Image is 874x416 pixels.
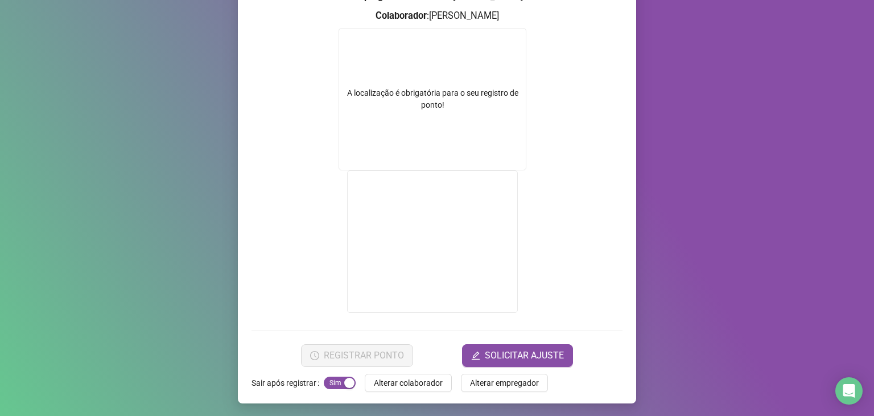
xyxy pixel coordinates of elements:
[462,344,573,367] button: editSOLICITAR AJUSTE
[835,377,863,405] div: Open Intercom Messenger
[461,374,548,392] button: Alterar empregador
[485,349,564,362] span: SOLICITAR AJUSTE
[471,351,480,360] span: edit
[252,374,324,392] label: Sair após registrar
[376,10,427,21] strong: Colaborador
[365,374,452,392] button: Alterar colaborador
[252,9,622,23] h3: : [PERSON_NAME]
[374,377,443,389] span: Alterar colaborador
[339,87,526,111] div: A localização é obrigatória para o seu registro de ponto!
[470,377,539,389] span: Alterar empregador
[301,344,413,367] button: REGISTRAR PONTO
